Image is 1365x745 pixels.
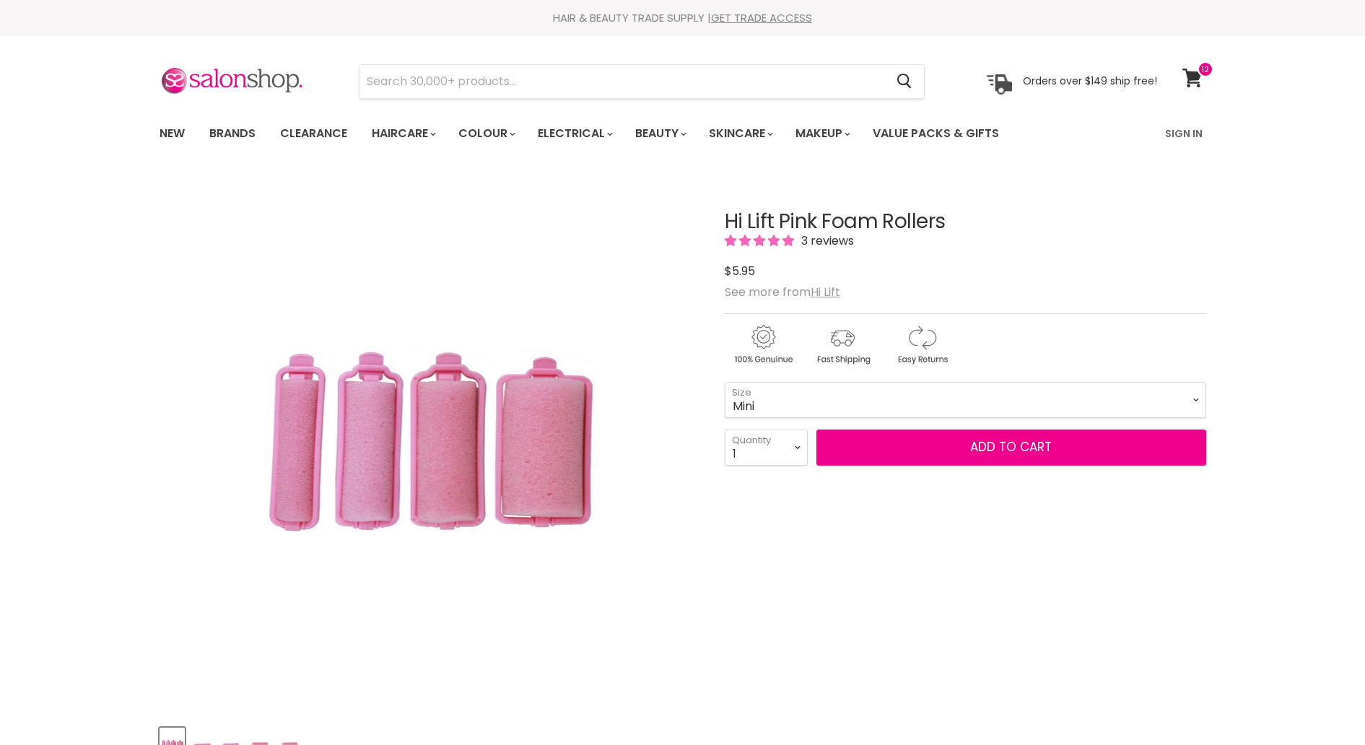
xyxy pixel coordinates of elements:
[884,323,960,367] img: returns.gif
[448,118,524,149] a: Colour
[862,118,1010,149] a: Value Packs & Gifts
[816,430,1206,466] button: Add to cart
[797,232,854,249] span: 3 reviews
[725,232,797,249] span: 5.00 stars
[804,323,881,367] img: shipping.gif
[1023,74,1157,87] p: Orders over $149 ship free!
[725,284,840,300] span: See more from
[811,284,840,300] a: Hi Lift
[725,430,808,466] select: Quantity
[886,65,924,98] button: Search
[359,64,925,99] form: Product
[725,211,1206,233] h1: Hi Lift Pink Foam Rollers
[359,65,886,98] input: Search
[725,323,801,367] img: genuine.gif
[698,118,782,149] a: Skincare
[361,118,445,149] a: Haircare
[149,118,196,149] a: New
[725,263,755,279] span: $5.95
[970,438,1052,456] span: Add to cart
[269,118,358,149] a: Clearance
[527,118,622,149] a: Electrical
[711,10,812,25] a: GET TRADE ACCESS
[141,11,1224,25] div: HAIR & BEAUTY TRADE SUPPLY |
[160,175,699,714] div: Hi Lift Pink Foam Rollers image. Click or Scroll to Zoom.
[785,118,859,149] a: Makeup
[199,118,266,149] a: Brands
[1156,118,1211,149] a: Sign In
[141,113,1224,154] nav: Main
[149,113,1083,154] ul: Main menu
[624,118,695,149] a: Beauty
